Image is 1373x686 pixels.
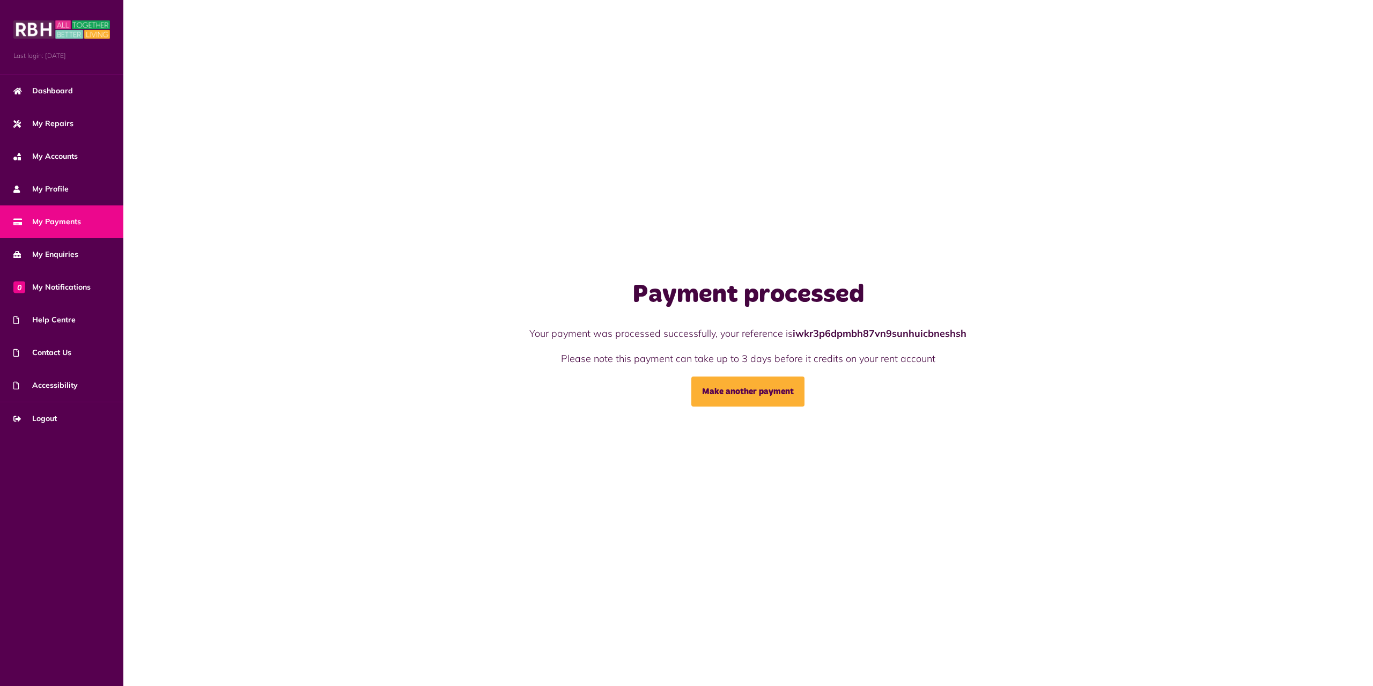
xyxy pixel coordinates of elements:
span: Dashboard [13,85,73,97]
span: My Notifications [13,282,91,293]
p: Your payment was processed successfully, your reference is [447,326,1049,341]
span: My Enquiries [13,249,78,260]
strong: iwkr3p6dpmbh87vn9sunhuicbneshsh [793,327,966,340]
span: Logout [13,413,57,424]
h1: Payment processed [447,279,1049,311]
p: Please note this payment can take up to 3 days before it credits on your rent account [447,351,1049,366]
span: My Accounts [13,151,78,162]
span: Contact Us [13,347,71,358]
a: Make another payment [691,377,804,407]
span: Last login: [DATE] [13,51,110,61]
span: Help Centre [13,314,76,326]
img: MyRBH [13,19,110,40]
span: My Profile [13,183,69,195]
span: 0 [13,281,25,293]
span: Accessibility [13,380,78,391]
span: My Payments [13,216,81,227]
span: My Repairs [13,118,73,129]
